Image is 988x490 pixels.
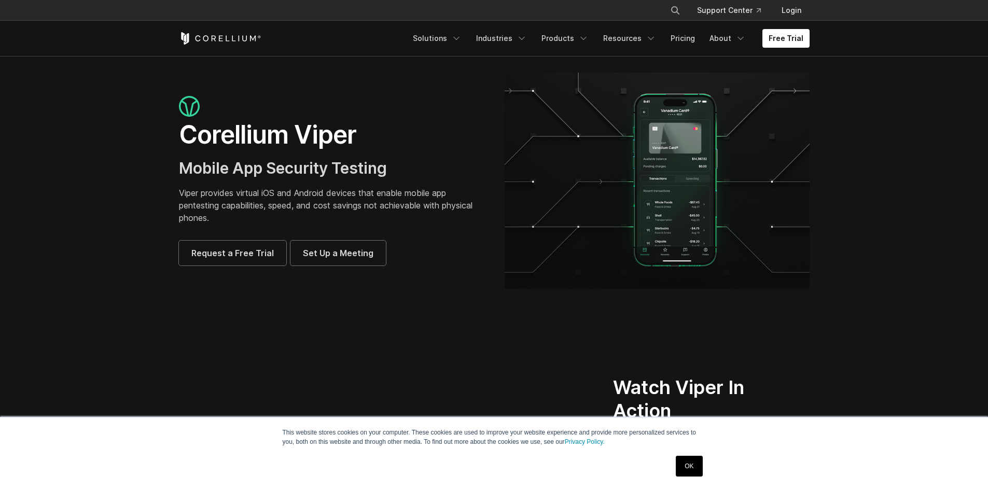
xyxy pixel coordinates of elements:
[191,247,274,259] span: Request a Free Trial
[535,29,595,48] a: Products
[689,1,769,20] a: Support Center
[407,29,810,48] div: Navigation Menu
[179,159,387,177] span: Mobile App Security Testing
[179,187,484,224] p: Viper provides virtual iOS and Android devices that enable mobile app pentesting capabilities, sp...
[179,32,261,45] a: Corellium Home
[303,247,373,259] span: Set Up a Meeting
[283,428,706,446] p: This website stores cookies on your computer. These cookies are used to improve your website expe...
[773,1,810,20] a: Login
[179,119,484,150] h1: Corellium Viper
[658,1,810,20] div: Navigation Menu
[762,29,810,48] a: Free Trial
[703,29,752,48] a: About
[505,73,810,289] img: viper_hero
[613,376,770,423] h2: Watch Viper In Action
[666,1,685,20] button: Search
[179,96,200,117] img: viper_icon_large
[179,241,286,265] a: Request a Free Trial
[664,29,701,48] a: Pricing
[470,29,533,48] a: Industries
[597,29,662,48] a: Resources
[290,241,386,265] a: Set Up a Meeting
[565,438,605,445] a: Privacy Policy.
[676,456,702,477] a: OK
[407,29,468,48] a: Solutions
